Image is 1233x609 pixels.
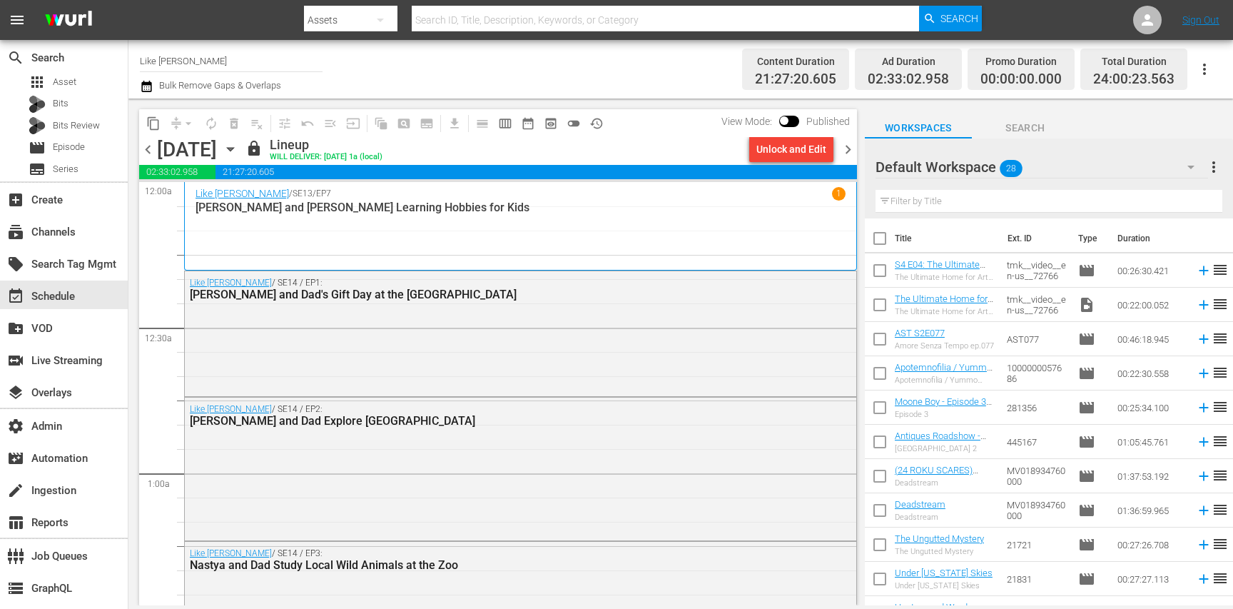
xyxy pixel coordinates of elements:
[567,116,581,131] span: toggle_off
[1212,398,1229,416] span: reorder
[895,499,945,510] a: Deadstream
[544,116,558,131] span: preview_outlined
[142,112,165,135] span: Copy Lineup
[7,288,24,305] span: Schedule
[34,4,103,37] img: ans4CAIJ8jUAAAAAAAAAAAAAAAAAAAAAAAAgQb4GAAAAAAAAAAAAAAAAAAAAAAAAJMjXAAAAAAAAAAAAAAAAAAAAAAAAgAT5G...
[1212,467,1229,484] span: reorder
[1001,322,1072,356] td: AST077
[1112,391,1190,425] td: 00:25:34.100
[9,11,26,29] span: menu
[895,218,999,258] th: Title
[245,140,263,157] span: lock
[190,558,774,572] div: Nastya and Dad Study Local Wild Animals at the Zoo
[895,328,945,338] a: AST S2E077
[1112,459,1190,493] td: 01:37:53.192
[190,278,272,288] a: Like [PERSON_NAME]
[1212,535,1229,553] span: reorder
[157,138,217,161] div: [DATE]
[865,119,972,137] span: Workspaces
[29,161,46,178] span: Series
[1070,218,1109,258] th: Type
[270,137,382,153] div: Lineup
[270,153,382,162] div: WILL DELIVER: [DATE] 1a (local)
[940,6,978,31] span: Search
[1196,331,1212,347] svg: Add to Schedule
[836,188,841,198] p: 1
[895,341,994,351] div: Amore Senza Tempo ep.077
[980,51,1062,71] div: Promo Duration
[415,112,438,135] span: Create Series Block
[1078,536,1095,553] span: Episode
[1001,391,1072,425] td: 281356
[1109,218,1194,258] th: Duration
[139,165,215,179] span: 02:33:02.958
[1078,296,1095,313] span: Video
[1078,365,1095,382] span: Episode
[7,352,24,369] span: Live Streaming
[190,288,774,301] div: [PERSON_NAME] and Dad's Gift Day at the [GEOGRAPHIC_DATA]
[342,112,365,135] span: Update Metadata from Key Asset
[53,96,68,111] span: Bits
[1001,425,1072,459] td: 445167
[7,191,24,208] span: Create
[539,112,562,135] span: View Backup
[1001,528,1072,562] td: 21721
[1078,468,1095,485] span: Episode
[1196,366,1212,381] svg: Add to Schedule
[895,444,995,453] div: [GEOGRAPHIC_DATA] 2
[466,109,494,137] span: Day Calendar View
[7,49,24,66] span: Search
[895,362,993,383] a: Apotemnofilia / Yummo Spot
[868,51,949,71] div: Ad Duration
[190,278,774,301] div: / SE14 / EP1:
[1205,158,1222,176] span: more_vert
[1112,528,1190,562] td: 00:27:26.708
[7,384,24,401] span: Overlays
[756,136,826,162] div: Unlock and Edit
[895,581,993,590] div: Under [US_STATE] Skies
[1182,14,1219,26] a: Sign Out
[293,188,316,198] p: SE13 /
[585,112,608,135] span: View History
[146,116,161,131] span: content_copy
[895,273,995,282] div: The Ultimate Home for Art Lovers
[895,431,988,463] a: Antiques Roadshow - [GEOGRAPHIC_DATA] 2 (S47E13)
[999,218,1070,258] th: Ext. ID
[7,548,24,565] span: Job Queues
[7,482,24,499] span: Ingestion
[289,188,293,198] p: /
[1001,253,1072,288] td: tmk__video__en-us__72766
[1001,562,1072,596] td: 21831
[895,293,993,315] a: The Ultimate Home for Art Lovers
[895,478,995,488] div: Deadstream
[1001,459,1072,493] td: MV018934760000
[1212,433,1229,450] span: reorder
[190,404,774,428] div: / SE14 / EP2:
[779,116,789,126] span: Toggle to switch from Published to Draft view.
[29,96,46,113] div: Bits
[1212,261,1229,278] span: reorder
[1112,322,1190,356] td: 00:46:18.945
[895,547,984,556] div: The Ungutted Mystery
[562,112,585,135] span: 24 hours Lineup View is OFF
[714,116,779,127] span: View Mode:
[980,71,1062,88] span: 00:00:00.000
[29,117,46,134] div: Bits Review
[1212,330,1229,347] span: reorder
[139,141,157,158] span: chevron_left
[53,162,78,176] span: Series
[157,80,281,91] span: Bulk Remove Gaps & Overlaps
[1196,503,1212,518] svg: Add to Schedule
[7,320,24,337] span: VOD
[1196,571,1212,587] svg: Add to Schedule
[799,116,857,127] span: Published
[972,119,1079,137] span: Search
[1112,562,1190,596] td: 00:27:27.113
[895,307,995,316] div: The Ultimate Home for Art Lovers
[1112,356,1190,391] td: 00:22:30.558
[1078,502,1095,519] span: Episode
[29,74,46,91] span: Asset
[1196,400,1212,416] svg: Add to Schedule
[895,568,993,578] a: Under [US_STATE] Skies
[1093,51,1174,71] div: Total Duration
